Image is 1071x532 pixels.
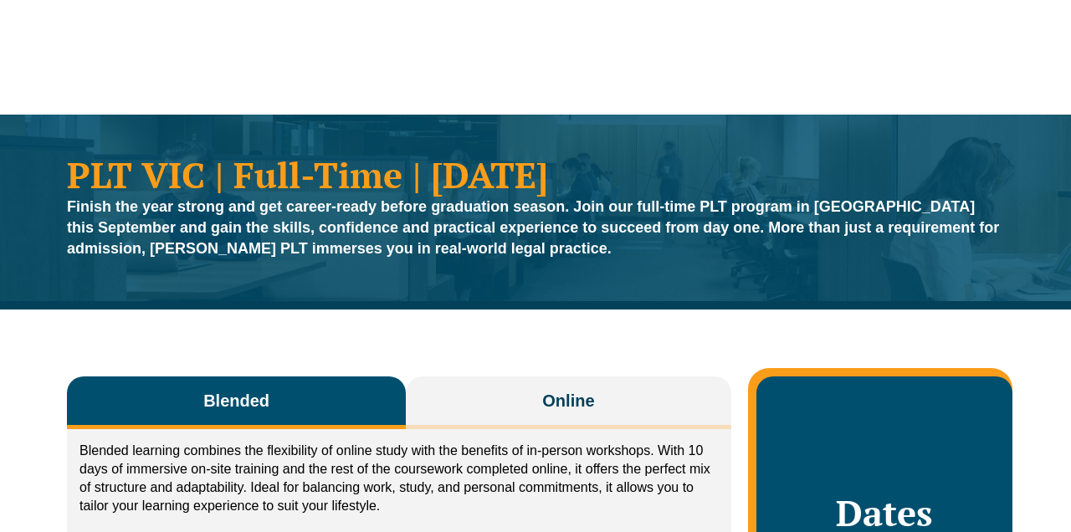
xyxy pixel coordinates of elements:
[67,156,1004,192] h1: PLT VIC | Full-Time | [DATE]
[542,389,594,412] span: Online
[79,442,719,515] p: Blended learning combines the flexibility of online study with the benefits of in-person workshop...
[203,389,269,412] span: Blended
[67,198,999,257] strong: Finish the year strong and get career-ready before graduation season. Join our full-time PLT prog...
